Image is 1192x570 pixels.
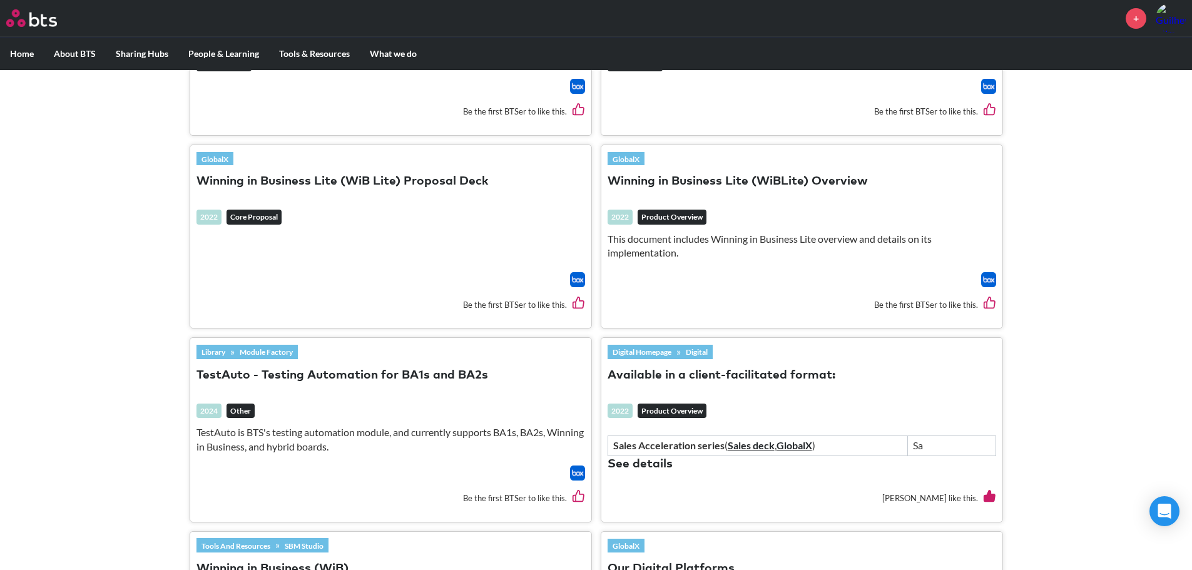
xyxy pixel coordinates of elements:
em: Product Overview [638,210,706,225]
div: Open Intercom Messenger [1149,496,1179,526]
div: » [196,345,298,359]
td: ( , ) [608,436,907,455]
div: » [608,345,713,359]
a: Profile [1156,3,1186,33]
a: GlobalX [196,152,233,166]
label: People & Learning [178,38,269,70]
img: Box logo [570,272,585,287]
a: Download file from Box [981,272,996,287]
a: Tools And Resources [196,539,275,552]
p: TestAuto is BTS's testing automation module, and currently supports BA1s, BA2s, Winning in Busine... [196,425,585,454]
div: 2022 [608,404,633,419]
label: What we do [360,38,427,70]
label: Tools & Resources [269,38,360,70]
label: About BTS [44,38,106,70]
div: Be the first BTSer to like this. [608,287,996,322]
a: + [1126,8,1146,29]
img: BTS Logo [6,9,57,27]
a: GlobalX [777,439,812,451]
p: This document includes Winning in Business Lite overview and details on its implementation. [608,232,996,260]
div: [PERSON_NAME] like this. [608,481,996,515]
img: Box logo [570,79,585,94]
a: GlobalX [608,539,644,552]
td: Sa [907,436,996,455]
img: Guilherme Miranda [1156,3,1186,33]
a: Digital Homepage [608,345,676,359]
a: Sales deck [728,439,775,451]
a: Library [196,345,230,359]
div: 2022 [608,210,633,225]
a: Download file from Box [570,79,585,94]
img: Box logo [981,79,996,94]
div: 2022 [196,210,222,225]
a: SBM Studio [280,539,329,552]
div: Be the first BTSer to like this. [196,287,585,322]
em: Product Overview [638,404,706,419]
a: Download file from Box [570,272,585,287]
a: Module Factory [235,345,298,359]
strong: Sales Acceleration series [613,439,725,451]
button: See details [608,456,673,473]
a: Download file from Box [981,79,996,94]
button: Available in a client-facilitated format: [608,367,835,384]
a: Download file from Box [570,466,585,481]
label: Sharing Hubs [106,38,178,70]
div: Be the first BTSer to like this. [608,94,996,128]
button: Winning in Business Lite (WiB Lite) Proposal Deck [196,173,489,190]
div: 2024 [196,404,222,419]
button: Winning in Business Lite (WiBLite) Overview [608,173,868,190]
button: TestAuto - Testing Automation for BA1s and BA2s [196,367,488,384]
div: » [196,538,329,552]
em: Other [227,404,255,419]
div: Be the first BTSer to like this. [196,481,585,515]
img: Box logo [570,466,585,481]
img: Box logo [981,272,996,287]
em: Core Proposal [227,210,282,225]
div: Be the first BTSer to like this. [196,94,585,128]
a: Digital [681,345,713,359]
a: Go home [6,9,80,27]
a: GlobalX [608,152,644,166]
